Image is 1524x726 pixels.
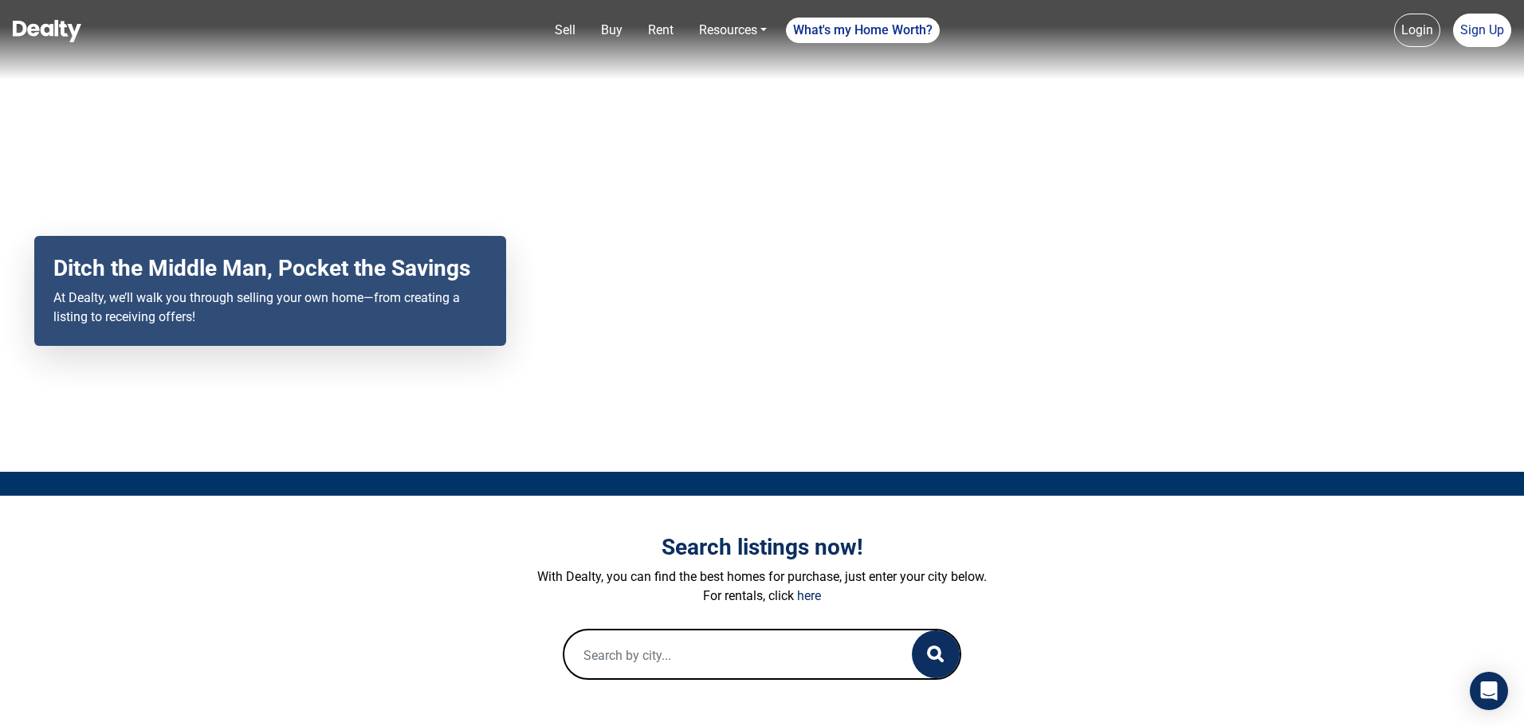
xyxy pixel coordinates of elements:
[595,14,629,46] a: Buy
[548,14,582,46] a: Sell
[797,588,821,603] a: here
[1470,672,1508,710] div: Open Intercom Messenger
[13,20,81,42] img: Dealty - Buy, Sell & Rent Homes
[8,678,56,726] iframe: BigID CMP Widget
[693,14,773,46] a: Resources
[564,630,880,681] input: Search by city...
[786,18,940,43] a: What's my Home Worth?
[1453,14,1511,47] a: Sign Up
[320,567,1204,587] p: With Dealty, you can find the best homes for purchase, just enter your city below.
[320,587,1204,606] p: For rentals, click
[1394,14,1440,47] a: Login
[53,255,487,282] h2: Ditch the Middle Man, Pocket the Savings
[53,288,487,327] p: At Dealty, we’ll walk you through selling your own home—from creating a listing to receiving offers!
[320,534,1204,561] h3: Search listings now!
[642,14,680,46] a: Rent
